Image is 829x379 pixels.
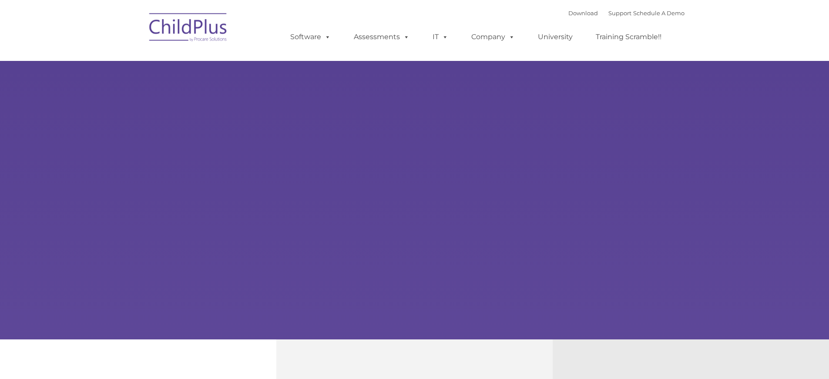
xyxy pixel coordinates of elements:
a: University [529,28,581,46]
a: Company [463,28,524,46]
a: Support [608,10,631,17]
a: Schedule A Demo [633,10,685,17]
img: ChildPlus by Procare Solutions [145,7,232,50]
a: Software [282,28,339,46]
font: | [568,10,685,17]
a: IT [424,28,457,46]
a: Training Scramble!! [587,28,670,46]
a: Download [568,10,598,17]
a: Assessments [345,28,418,46]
